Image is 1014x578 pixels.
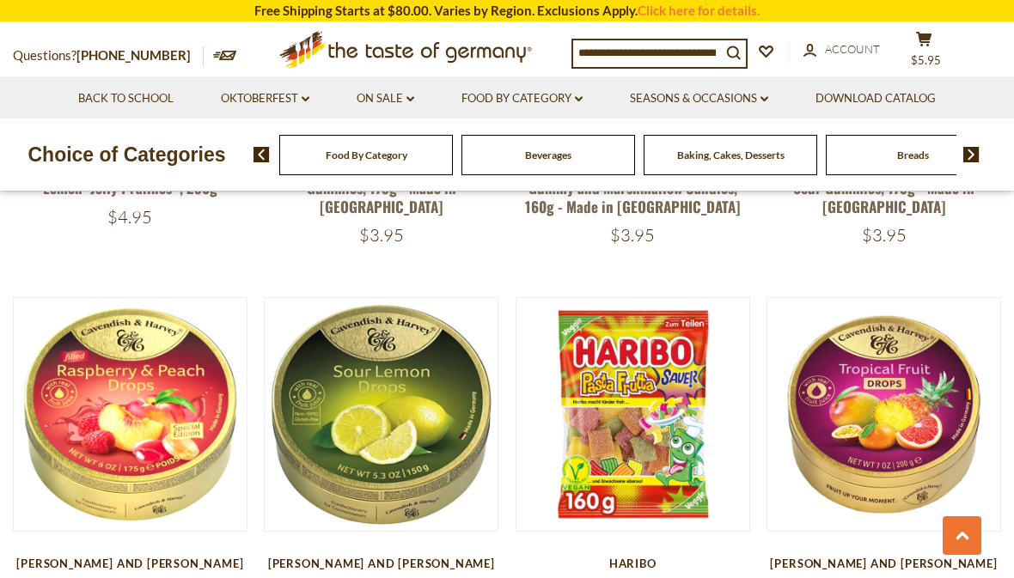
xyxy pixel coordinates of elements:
img: Cavendish & Harvey Raspberry & Peach Candy Drops in large Tin, 200g [14,298,247,531]
a: Baking, Cakes, Desserts [677,149,785,161]
img: Haribo "Pasta Frutta“ Sour Gummy, 150g - Made in Germany [516,298,749,531]
a: Download Catalog [815,89,936,108]
span: $3.95 [610,224,655,246]
a: Beverages [525,149,571,161]
span: Account [825,42,880,56]
span: $5.95 [911,53,941,67]
a: [PHONE_NUMBER] [76,47,191,63]
div: Haribo [516,557,750,570]
div: [PERSON_NAME] and [PERSON_NAME] [13,557,247,570]
img: next arrow [963,147,980,162]
a: Click here for details. [638,3,760,18]
img: Cavendish & Harvey Tropical Fruit Candy Drops in large Tin 200g [767,298,1000,531]
div: [PERSON_NAME] and [PERSON_NAME] [264,557,498,570]
button: $5.95 [898,31,950,74]
span: $4.95 [107,206,152,228]
a: Food By Category [326,149,407,161]
span: $3.95 [359,224,404,246]
img: Cavendish & Harvey Sour Lemon Fruit Candy Drops in large Tin , 5.3 oz [265,298,498,531]
img: previous arrow [253,147,270,162]
a: Account [803,40,880,59]
a: Breads [897,149,929,161]
a: Seasons & Occasions [630,89,768,108]
a: Food By Category [461,89,583,108]
p: Questions? [13,45,204,67]
div: [PERSON_NAME] and [PERSON_NAME] [767,557,1001,570]
a: Back to School [78,89,174,108]
span: $3.95 [862,224,907,246]
a: On Sale [357,89,414,108]
a: Oktoberfest [221,89,309,108]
